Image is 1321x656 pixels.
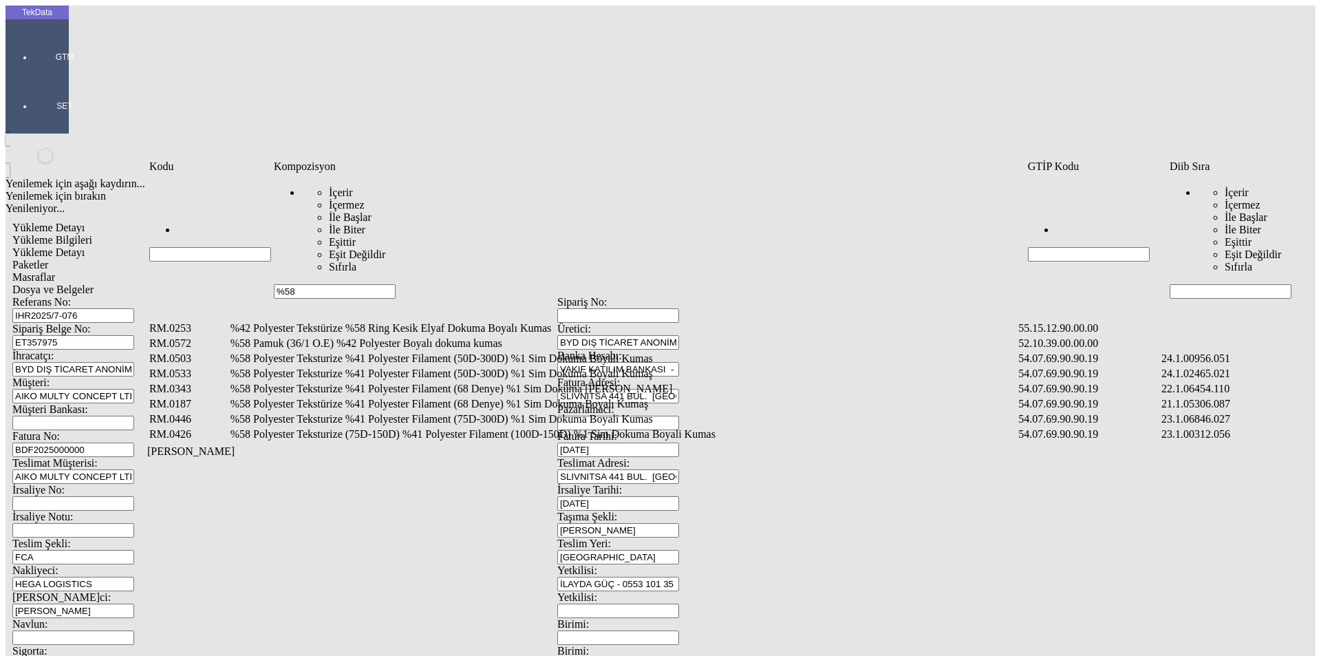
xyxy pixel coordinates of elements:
span: Sıfırla [1225,261,1252,273]
td: RM.0253 [149,321,228,335]
td: Sütun Kompozisyon [273,160,1026,173]
td: %58 Polyester Teksturize %41 Polyester Filament (68 Denye) %1 Sim Dokuma [PERSON_NAME] [230,382,1017,396]
span: Birimi: [557,618,589,630]
span: İçermez [1225,199,1260,211]
span: SET [44,100,85,112]
input: Hücreyi Filtrele [1170,284,1291,299]
span: Müşteri Bankası: [12,403,88,415]
td: Hücreyi Filtrele [273,175,1026,299]
span: İle Biter [329,224,365,235]
td: 22.1.06454.110 [1161,382,1285,396]
span: GTM [44,52,85,63]
td: RM.0343 [149,382,228,396]
span: [PERSON_NAME]ci: [12,591,111,603]
td: Hücreyi Filtrele [1169,175,1293,299]
td: Sütun Diib Sıra [1169,160,1293,173]
span: İle Biter [1225,224,1261,235]
td: RM.0503 [149,352,228,366]
span: Taşıma Şekli: [557,511,617,522]
input: Hücreyi Filtrele [1028,247,1150,262]
span: Yetkilisi: [557,591,597,603]
td: 55.15.12.90.00.00 [1018,321,1159,335]
td: Sütun Kodu [149,160,272,173]
td: 52.10.39.00.00.00 [1018,337,1159,350]
td: Hücreyi Filtrele [1027,175,1168,299]
td: %58 Polyester Teksturize (75D-150D) %41 Polyester Filament (100D-150D) %1 Sim Dokuma Boyali Kumas [230,427,1017,441]
span: Eşittir [1225,236,1252,248]
td: 54.07.69.90.90.19 [1018,352,1159,366]
span: Teslim Yeri: [557,538,611,549]
span: İle Başlar [1225,211,1267,223]
span: Masraflar [12,271,55,283]
td: %58 Polyester Teksturize %41 Polyester Filament (50D-300D) %1 Sim Dokuma Boyalı Kumaş [230,367,1017,381]
input: Hücreyi Filtrele [149,247,271,262]
span: İrsaliye No: [12,484,65,496]
td: 54.07.69.90.90.19 [1018,412,1159,426]
span: İçerir [1225,187,1249,198]
td: 23.1.06846.027 [1161,412,1285,426]
span: Paketler [12,259,48,271]
td: Hücreyi Filtrele [149,175,272,299]
span: Sipariş Belge No: [12,323,91,335]
td: 54.07.69.90.90.19 [1018,397,1159,411]
span: Müşteri: [12,377,50,388]
span: Dosya ve Belgeler [12,284,94,295]
span: İrsaliye Tarihi: [557,484,622,496]
span: Eşittir [329,236,356,248]
div: Veri Tablosu [147,158,1295,470]
td: %58 Polyester Teksturize %41 Polyester Filament (50D-300D) %1 Sim Dokuma Boyali Kumas [230,352,1017,366]
td: %58 Polyester Teksturize %41 Polyester Filament (75D-300D) %1 Sim Dokuma Boyali Kumas [230,412,1017,426]
div: GTİP Kodu [1028,160,1167,173]
span: Yükleme Bilgileri [12,234,92,246]
td: RM.0572 [149,337,228,350]
div: Yenilemek için bırakın [6,190,1109,202]
span: Nakliyeci: [12,564,58,576]
td: 54.07.69.90.90.19 [1018,382,1159,396]
div: Kodu [149,160,271,173]
span: Teslimat Müşterisi: [12,457,98,469]
td: RM.0187 [149,397,228,411]
span: Sıfırla [329,261,356,273]
td: 54.07.69.90.90.19 [1018,427,1159,441]
span: Yükleme Detayı [12,246,85,258]
span: Yükleme Detayı [12,222,85,233]
td: RM.0426 [149,427,228,441]
span: Teslim Şekli: [12,538,71,549]
td: %58 Polyester Tekstürize %41 Polyester Filament (68 Denye) %1 Sim Dokuma Boyalı Kumaş [230,397,1017,411]
td: 54.07.69.90.90.19 [1018,367,1159,381]
td: 24.1.02465.021 [1161,367,1285,381]
td: Sütun GTİP Kodu [1027,160,1168,173]
span: Yetkilisi: [557,564,597,576]
span: İle Başlar [329,211,372,223]
span: Eşit Değildir [329,248,385,260]
td: RM.0533 [149,367,228,381]
div: Yenilemek için aşağı kaydırın... [6,178,1109,190]
div: TekData [6,7,69,18]
span: [PERSON_NAME] [147,445,235,457]
td: 23.1.00312.056 [1161,427,1285,441]
td: 21.1.05306.087 [1161,397,1285,411]
span: Fatura No: [12,430,60,442]
span: Navlun: [12,618,48,630]
td: RM.0446 [149,412,228,426]
td: 24.1.00956.051 [1161,352,1285,366]
span: İrsaliye Notu: [12,511,73,522]
input: Hücreyi Filtrele [274,284,396,299]
div: Diib Sıra [1170,160,1293,173]
td: %58 Pamuk (36/1 O.E) %42 Polyester Boyalı dokuma kumas [230,337,1017,350]
div: Yenileniyor... [6,202,1109,215]
span: Eşit Değildir [1225,248,1281,260]
span: Referans No: [12,296,71,308]
span: İhracatçı: [12,350,54,361]
span: İçerir [329,187,353,198]
span: İçermez [329,199,365,211]
div: Kompozisyon [274,160,1025,173]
